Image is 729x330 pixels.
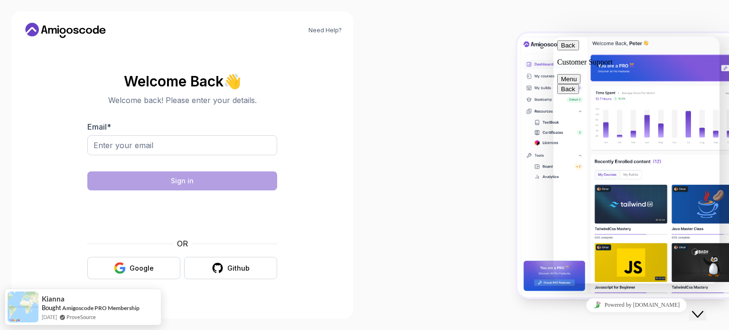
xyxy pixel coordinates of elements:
[87,94,277,106] p: Welcome back! Please enter your details.
[42,304,61,311] span: Bought
[42,295,65,303] span: Kianna
[224,74,241,89] span: 👋
[87,257,180,279] button: Google
[171,176,194,186] div: Sign in
[87,74,277,89] h2: Welcome Back
[111,196,254,232] iframe: عنصر واجهة مستخدم يحتوي على خانة اختيار لتحدي أمان hCaptcha
[177,238,188,249] p: OR
[130,264,154,273] div: Google
[62,304,140,311] a: Amigoscode PRO Membership
[553,294,720,316] iframe: chat widget
[227,264,250,273] div: Github
[87,171,277,190] button: Sign in
[517,33,729,297] img: Amigoscode Dashboard
[42,313,57,321] span: [DATE]
[553,37,720,283] iframe: chat widget
[184,257,277,279] button: Github
[87,122,111,132] label: Email *
[66,313,96,321] a: ProveSource
[87,135,277,155] input: Enter your email
[308,27,342,34] a: Need Help?
[8,292,38,322] img: provesource social proof notification image
[23,23,108,38] a: Home link
[689,292,720,321] iframe: chat widget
